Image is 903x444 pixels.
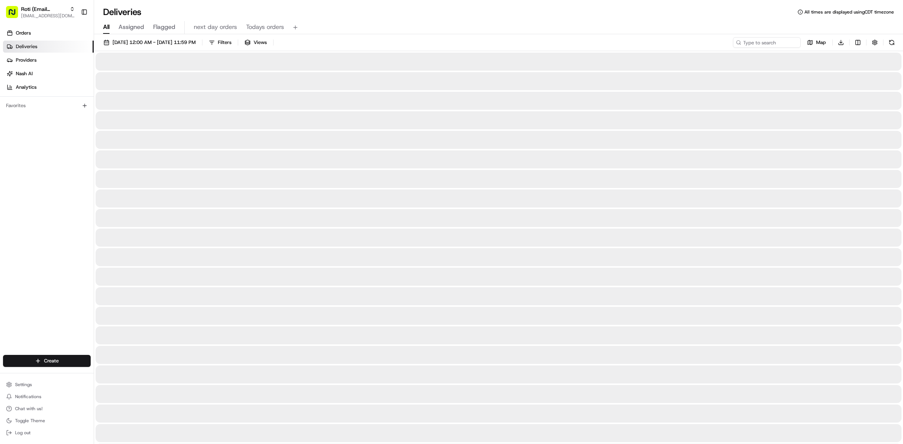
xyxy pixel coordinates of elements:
[16,43,37,50] span: Deliveries
[112,39,196,46] span: [DATE] 12:00 AM - [DATE] 11:59 PM
[3,68,94,80] a: Nash AI
[16,30,31,36] span: Orders
[21,13,75,19] button: [EMAIL_ADDRESS][DOMAIN_NAME]
[16,84,36,91] span: Analytics
[3,427,91,438] button: Log out
[241,37,270,48] button: Views
[3,81,94,93] a: Analytics
[103,6,141,18] h1: Deliveries
[44,358,59,364] span: Create
[218,39,231,46] span: Filters
[804,37,829,48] button: Map
[15,382,32,388] span: Settings
[3,379,91,390] button: Settings
[153,23,175,32] span: Flagged
[3,54,94,66] a: Providers
[246,23,284,32] span: Todays orders
[15,406,43,412] span: Chat with us!
[100,37,199,48] button: [DATE] 12:00 AM - [DATE] 11:59 PM
[3,41,94,53] a: Deliveries
[15,394,41,400] span: Notifications
[3,403,91,414] button: Chat with us!
[3,355,91,367] button: Create
[254,39,267,46] span: Views
[194,23,237,32] span: next day orders
[119,23,144,32] span: Assigned
[3,391,91,402] button: Notifications
[733,37,801,48] input: Type to search
[21,5,67,13] button: Roti (Email Parsing)
[16,70,33,77] span: Nash AI
[886,37,897,48] button: Refresh
[3,3,78,21] button: Roti (Email Parsing)[EMAIL_ADDRESS][DOMAIN_NAME]
[15,430,30,436] span: Log out
[205,37,235,48] button: Filters
[816,39,826,46] span: Map
[3,415,91,426] button: Toggle Theme
[16,57,36,64] span: Providers
[3,27,94,39] a: Orders
[804,9,894,15] span: All times are displayed using CDT timezone
[3,100,91,112] div: Favorites
[103,23,109,32] span: All
[15,418,45,424] span: Toggle Theme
